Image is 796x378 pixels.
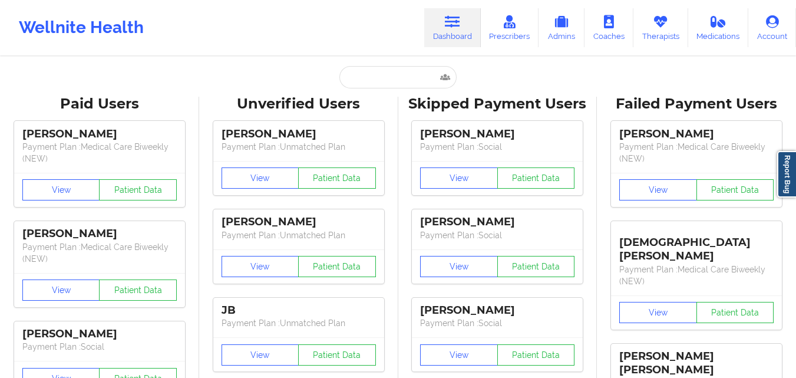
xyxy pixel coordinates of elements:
a: Account [748,8,796,47]
a: Therapists [633,8,688,47]
div: JB [222,304,376,317]
button: Patient Data [497,256,575,277]
button: View [420,344,498,366]
p: Payment Plan : Unmatched Plan [222,141,376,153]
div: [PERSON_NAME] [619,127,774,141]
div: Paid Users [8,95,191,113]
a: Admins [539,8,584,47]
div: Failed Payment Users [605,95,788,113]
p: Payment Plan : Social [22,341,177,353]
button: View [222,344,299,366]
div: [PERSON_NAME] [420,304,574,317]
button: Patient Data [298,167,376,189]
div: Unverified Users [207,95,390,113]
p: Payment Plan : Unmatched Plan [222,317,376,329]
button: View [222,167,299,189]
a: Prescribers [481,8,539,47]
div: Skipped Payment Users [407,95,589,113]
button: Patient Data [497,344,575,366]
button: View [22,280,100,301]
a: Dashboard [424,8,481,47]
p: Payment Plan : Medical Care Biweekly (NEW) [619,264,774,287]
p: Payment Plan : Social [420,141,574,153]
button: Patient Data [696,302,774,323]
p: Payment Plan : Unmatched Plan [222,229,376,241]
p: Payment Plan : Medical Care Biweekly (NEW) [22,141,177,165]
button: View [420,256,498,277]
a: Report Bug [777,151,796,198]
button: Patient Data [696,179,774,200]
div: [PERSON_NAME] [222,127,376,141]
p: Payment Plan : Social [420,229,574,241]
p: Payment Plan : Medical Care Biweekly (NEW) [22,241,177,265]
div: [PERSON_NAME] [PERSON_NAME] [619,350,774,377]
button: View [222,256,299,277]
div: [DEMOGRAPHIC_DATA][PERSON_NAME] [619,227,774,263]
button: Patient Data [99,280,177,301]
button: Patient Data [99,179,177,200]
div: [PERSON_NAME] [22,327,177,341]
p: Payment Plan : Social [420,317,574,329]
button: View [22,179,100,200]
p: Payment Plan : Medical Care Biweekly (NEW) [619,141,774,165]
button: Patient Data [497,167,575,189]
div: [PERSON_NAME] [22,227,177,241]
button: View [619,302,697,323]
div: [PERSON_NAME] [420,215,574,229]
button: View [420,167,498,189]
button: Patient Data [298,256,376,277]
div: [PERSON_NAME] [22,127,177,141]
a: Coaches [584,8,633,47]
a: Medications [688,8,749,47]
div: [PERSON_NAME] [222,215,376,229]
button: View [619,179,697,200]
div: [PERSON_NAME] [420,127,574,141]
button: Patient Data [298,344,376,366]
